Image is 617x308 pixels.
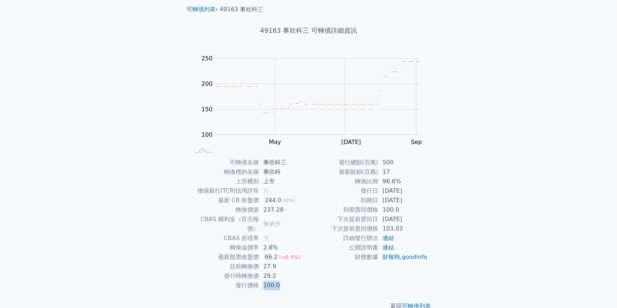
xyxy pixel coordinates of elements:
[189,233,259,243] td: CBAS 折現率
[581,273,617,308] div: 聊天小工具
[189,215,259,233] td: CBAS 權利金（百元報價）
[378,215,428,224] td: [DATE]
[382,253,400,260] a: 財報狗
[189,186,259,196] td: 擔保銀行/TCRI信用評等
[201,80,213,87] tspan: 200
[378,167,428,177] td: 17
[189,271,259,281] td: 發行時轉換價
[201,55,213,62] tspan: 250
[189,243,259,252] td: 轉換溢價率
[259,262,309,271] td: 27.9
[189,167,259,177] td: 轉換標的名稱
[197,55,430,160] g: Chart
[309,243,378,252] td: 公開說明書
[309,215,378,224] td: 下次提前賣回日
[309,233,378,243] td: 詳細發行辦法
[341,139,361,145] tspan: [DATE]
[220,5,263,14] li: 49163 事欣科三
[187,5,218,14] li: ›
[259,177,309,186] td: 上市
[402,253,427,260] a: goodinfo
[279,254,300,260] span: (+6.9%)
[378,158,428,167] td: 500
[259,281,309,290] td: 100.0
[263,187,269,194] span: 無
[189,177,259,186] td: 上市櫃別
[378,196,428,205] td: [DATE]
[201,106,213,113] tspan: 150
[382,235,394,241] a: 連結
[259,243,309,252] td: 2.8%
[181,25,437,36] h1: 49163 事欣科三 可轉債詳細資訊
[259,158,309,167] td: 事欣科三
[309,224,378,233] td: 下次提前賣回價格
[378,205,428,215] td: 100.0
[309,196,378,205] td: 到期日
[378,177,428,186] td: 96.6%
[263,252,279,262] div: 66.2
[189,252,259,262] td: 最新股票收盤價
[283,197,295,203] span: (0%)
[269,139,281,145] tspan: May
[378,224,428,233] td: 103.03
[411,139,422,145] tspan: Sep
[378,252,428,262] td: ,
[259,167,309,177] td: 事欣科
[378,186,428,196] td: [DATE]
[309,167,378,177] td: 最新餘額(百萬)
[201,131,213,138] tspan: 100
[189,196,259,205] td: 最新 CB 收盤價
[581,273,617,308] iframe: Chat Widget
[263,220,281,227] span: 無承作
[189,158,259,167] td: 可轉債名稱
[189,281,259,290] td: 發行價格
[309,158,378,167] td: 發行總額(百萬)
[382,244,394,251] a: 連結
[189,262,259,271] td: 目前轉換價
[309,205,378,215] td: 到期賣回價格
[187,6,216,13] a: 可轉債列表
[189,205,259,215] td: 轉換價值
[263,235,269,241] span: 無
[309,252,378,262] td: 財務數據
[259,271,309,281] td: 29.2
[309,186,378,196] td: 發行日
[263,196,283,205] div: 244.0
[259,205,309,215] td: 237.28
[309,177,378,186] td: 轉換比例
